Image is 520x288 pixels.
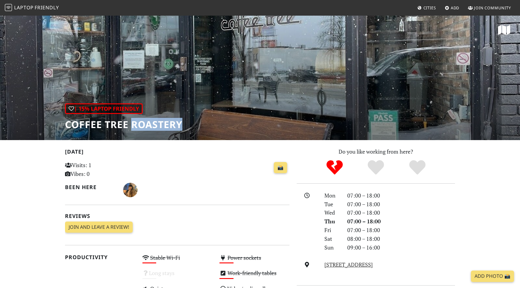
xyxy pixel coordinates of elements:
[474,5,511,11] span: Join Community
[5,3,59,13] a: LaptopFriendly LaptopFriendly
[451,5,460,11] span: Add
[35,4,59,11] span: Friendly
[423,5,436,11] span: Cities
[344,226,459,234] div: 07:00 – 18:00
[65,103,143,114] div: | 15% Laptop Friendly
[65,119,182,130] h1: Coffee Tree Roastery
[471,271,514,282] a: Add Photo 📸
[65,222,133,233] a: Join and leave a review!
[344,243,459,252] div: 09:00 – 16:00
[150,254,180,261] s: Stable Wi-Fi
[344,217,459,226] div: 07:00 – 18:00
[65,161,135,178] p: Visits: 1 Vibes: 0
[123,183,138,197] img: 6719-anna.jpg
[321,226,344,234] div: Fri
[5,4,12,11] img: LaptopFriendly
[324,261,373,268] a: [STREET_ADDRESS]
[227,269,277,277] s: Work-friendly tables
[442,2,462,13] a: Add
[297,147,455,156] p: Do you like working from here?
[314,159,355,176] div: No
[355,159,397,176] div: Yes
[344,200,459,209] div: 07:00 – 18:00
[65,254,135,260] h2: Productivity
[321,208,344,217] div: Wed
[139,268,216,283] div: Long stays
[321,200,344,209] div: Tue
[14,4,34,11] span: Laptop
[65,149,289,157] h2: [DATE]
[321,243,344,252] div: Sun
[466,2,513,13] a: Join Community
[227,254,261,261] s: Power sockets
[397,159,438,176] div: Definitely!
[344,234,459,243] div: 08:00 – 18:00
[123,186,138,193] span: Anna Navrota
[415,2,438,13] a: Cities
[344,208,459,217] div: 07:00 – 18:00
[274,162,287,173] a: 📸
[321,191,344,200] div: Mon
[321,234,344,243] div: Sat
[65,184,116,190] h2: Been here
[321,217,344,226] div: Thu
[65,213,289,219] h2: Reviews
[344,191,459,200] div: 07:00 – 18:00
